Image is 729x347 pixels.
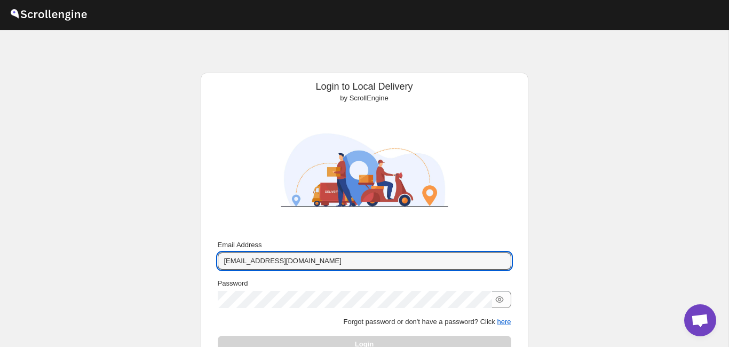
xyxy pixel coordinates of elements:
[497,318,511,326] button: here
[209,81,520,104] div: Login to Local Delivery
[684,304,716,336] div: Open chat
[218,241,262,249] span: Email Address
[340,94,388,102] span: by ScrollEngine
[218,279,248,287] span: Password
[218,317,511,327] p: Forgot password or don't have a password? Click
[271,108,458,232] img: ScrollEngine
